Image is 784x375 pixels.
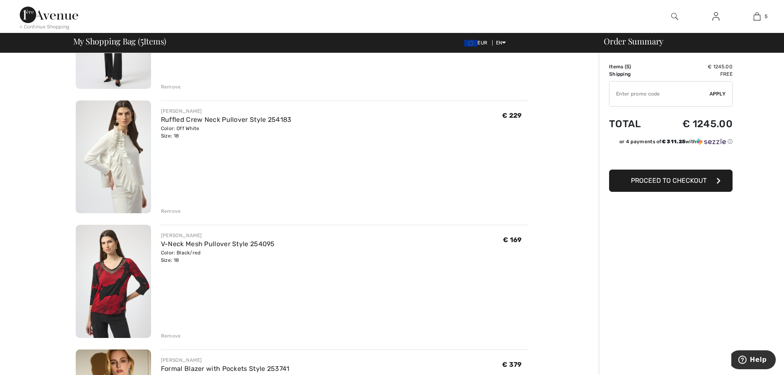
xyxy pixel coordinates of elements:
div: < Continue Shopping [20,23,70,30]
td: € 1245.00 [657,63,733,70]
a: 5 [737,12,777,21]
div: Color: Black/red Size: 18 [161,249,275,264]
td: € 1245.00 [657,110,733,138]
span: 5 [140,35,144,46]
a: Formal Blazer with Pockets Style 253741 [161,365,290,373]
span: Apply [710,90,726,98]
img: V-Neck Mesh Pullover Style 254095 [76,225,151,338]
span: EN [496,40,506,46]
span: € 169 [503,236,522,244]
img: Sezzle [696,138,726,145]
td: Free [657,70,733,78]
img: search the website [671,12,678,21]
img: 1ère Avenue [20,7,78,23]
input: Promo code [610,82,710,106]
div: Color: Off White Size: 18 [161,125,292,140]
div: or 4 payments of with [619,138,733,145]
img: My Info [712,12,719,21]
span: € 311.25 [662,139,685,144]
iframe: PayPal [609,148,733,167]
div: [PERSON_NAME] [161,107,292,115]
div: [PERSON_NAME] [161,356,290,364]
span: € 229 [502,112,522,119]
iframe: Opens a widget where you can find more information [731,350,776,371]
a: V-Neck Mesh Pullover Style 254095 [161,240,275,248]
a: Sign In [706,12,726,22]
div: [PERSON_NAME] [161,232,275,239]
div: or 4 payments of€ 311.25withSezzle Click to learn more about Sezzle [609,138,733,148]
td: Total [609,110,657,138]
div: Order Summary [594,37,779,45]
a: Ruffled Crew Neck Pullover Style 254183 [161,116,292,123]
span: My Shopping Bag ( Items) [73,37,167,45]
span: 5 [765,13,768,20]
td: Shipping [609,70,657,78]
span: EUR [464,40,491,46]
td: Items ( ) [609,63,657,70]
img: My Bag [754,12,761,21]
img: Ruffled Crew Neck Pullover Style 254183 [76,100,151,214]
span: 5 [626,64,629,70]
button: Proceed to Checkout [609,170,733,192]
span: Proceed to Checkout [631,177,707,184]
div: Remove [161,83,181,91]
div: Remove [161,332,181,340]
img: Euro [464,40,477,47]
span: € 379 [502,361,522,368]
div: Remove [161,207,181,215]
